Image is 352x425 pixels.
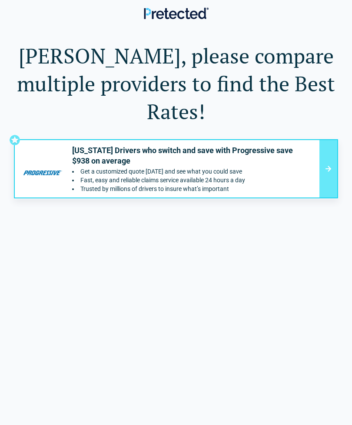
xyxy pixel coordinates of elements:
[72,168,305,175] li: Get a customized quote today and see what you could save
[20,158,65,180] img: progressive's logo
[72,177,305,184] li: Fast, easy and reliable claims service available 24 hours a day
[14,139,338,198] a: progressive's logo[US_STATE] Drivers who switch and save with Progressive save $938 on averageGet...
[14,42,338,125] h1: [PERSON_NAME], please compare multiple providers to find the Best Rates!
[72,185,305,192] li: Trusted by millions of drivers to insure what’s important
[72,145,305,166] p: [US_STATE] Drivers who switch and save with Progressive save $938 on average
